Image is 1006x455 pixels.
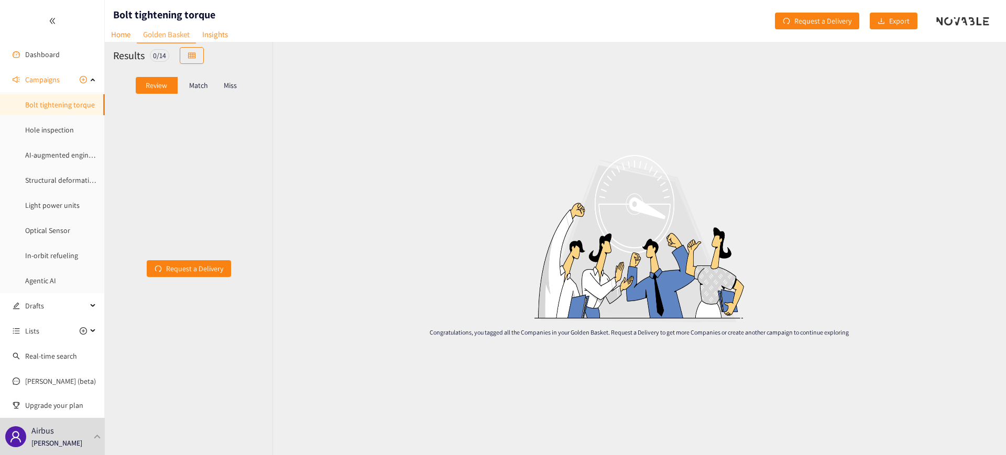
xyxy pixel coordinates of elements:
[794,15,851,27] span: Request a Delivery
[783,17,790,26] span: redo
[189,81,208,90] p: Match
[25,226,70,235] a: Optical Sensor
[31,424,54,437] p: Airbus
[155,265,162,273] span: redo
[25,150,158,160] a: AI-augmented engineering simulation tool
[80,327,87,335] span: plus-circle
[25,295,87,316] span: Drafts
[188,52,195,60] span: table
[25,100,95,109] a: Bolt tightening torque
[25,125,74,135] a: Hole inspection
[835,342,1006,455] div: Widget de chat
[13,76,20,83] span: sound
[224,81,237,90] p: Miss
[425,328,853,337] p: Congratulations, you tagged all the Companies in your Golden Basket. Request a Delivery to get mo...
[9,430,22,443] span: user
[13,327,20,335] span: unordered-list
[775,13,859,29] button: redoRequest a Delivery
[25,251,78,260] a: In-orbit refueling
[146,81,167,90] p: Review
[25,276,56,285] a: Agentic AI
[113,48,145,63] h2: Results
[150,49,169,62] div: 0 / 14
[113,7,215,22] h1: Bolt tightening torque
[13,302,20,309] span: edit
[25,50,60,59] a: Dashboard
[166,263,223,274] span: Request a Delivery
[49,17,56,25] span: double-left
[25,395,96,416] span: Upgrade your plan
[180,47,204,64] button: table
[80,76,87,83] span: plus-circle
[25,175,156,185] a: Structural deformation sensing for testing
[13,402,20,409] span: trophy
[889,15,910,27] span: Export
[196,26,234,42] a: Insights
[147,260,231,277] button: redoRequest a Delivery
[105,26,137,42] a: Home
[835,342,1006,455] iframe: Chat Widget
[137,26,196,43] a: Golden Basket
[31,437,82,449] p: [PERSON_NAME]
[25,69,60,90] span: Campaigns
[25,320,39,341] span: Lists
[25,201,80,210] a: Light power units
[25,376,96,386] a: [PERSON_NAME] (beta)
[25,351,77,361] a: Real-time search
[870,13,917,29] button: downloadExport
[878,17,885,26] span: download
